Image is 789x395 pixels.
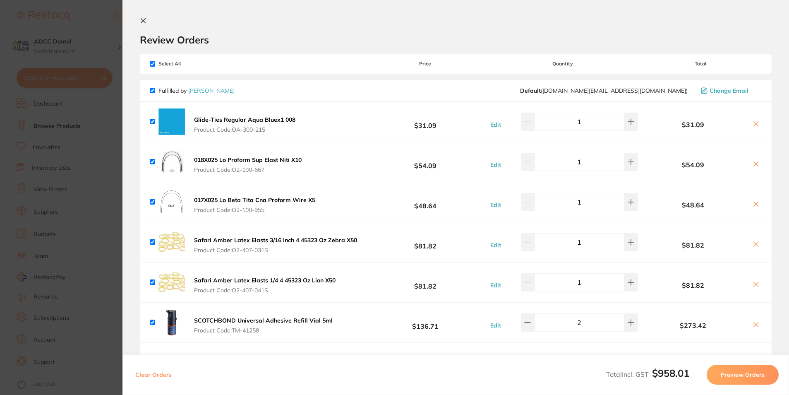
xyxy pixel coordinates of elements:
b: Glide-Ties Regular Aqua Bluex1 008 [194,116,295,123]
h2: Review Orders [140,34,772,46]
div: Hi [PERSON_NAME], ​ Starting [DATE], we’re making some updates to our product offerings on the Re... [15,13,126,207]
button: Clear Orders [133,365,174,385]
b: $31.09 [364,114,487,129]
button: Change Email [698,87,762,94]
span: customer.care@henryschein.com.au [520,87,688,94]
button: Preview Orders [707,365,779,385]
button: Safari Amber Latex Elasts 1/4 4 45323 Oz Lion X50 Product Code:O2-407-041S [192,277,338,294]
button: 018X025 Lo Proform Sup Elast Niti X10 Product Code:O2-100-667 [192,156,304,173]
button: Edit [488,241,504,249]
img: YW16MDVpeA [158,149,185,175]
b: $958.01 [652,367,689,379]
b: $54.09 [639,161,747,169]
b: $54.09 [364,154,487,169]
b: $273.42 [639,322,747,329]
b: Safari Amber Latex Elasts 3/16 Inch 4 45323 Oz Zebra X50 [194,236,357,244]
p: Fulfilled by [158,87,235,94]
img: b2s1dThiMQ [158,269,185,296]
b: $48.64 [364,194,487,210]
button: Edit [488,322,504,329]
span: Product Code: O2-407-041S [194,287,336,294]
b: 017X025 Lo Beta Tita Cna Proform Wire X5 [194,196,315,204]
b: $31.09 [639,121,747,128]
button: Edit [488,161,504,169]
img: eXc2NHpvbw [158,108,185,135]
span: Product Code: O2-100-667 [194,166,302,173]
div: Message content [15,13,126,137]
span: Product Code: O2-407-031S [194,247,357,253]
img: bm53YjdraQ [158,189,185,215]
img: MXlxbXo1YQ [158,229,185,255]
span: Total Incl. GST [606,370,689,378]
b: $81.82 [639,282,747,289]
span: Product Code: TM-41258 [194,327,333,334]
b: $81.82 [364,234,487,250]
b: SCOTCHBOND Universal Adhesive Refill Vial 5ml [194,317,333,324]
span: Product Code: OA-300-215 [194,126,295,133]
span: Select All [150,61,233,67]
img: bXJueXpsYw [158,309,185,336]
span: Product Code: O2-100-955 [194,207,315,213]
button: 017X025 Lo Beta Tita Cna Proform Wire X5 Product Code:O2-100-955 [192,196,318,214]
b: Safari Amber Latex Elasts 1/4 4 45323 Oz Lion X50 [194,277,336,284]
p: Message from Restocq, sent 7m ago [15,140,126,148]
button: Edit [488,201,504,209]
b: Default [520,87,541,94]
b: 018X025 Lo Proform Sup Elast Niti X10 [194,156,302,164]
span: Change Email [710,87,748,94]
button: Edit [488,121,504,128]
span: Price [364,61,487,67]
button: Safari Amber Latex Elasts 3/16 Inch 4 45323 Oz Zebra X50 Product Code:O2-407-031S [192,236,360,254]
b: $136.71 [364,315,487,330]
button: Edit [488,282,504,289]
b: $81.82 [639,241,747,249]
b: $48.64 [639,201,747,209]
button: SCOTCHBOND Universal Adhesive Refill Vial 5ml Product Code:TM-41258 [192,317,335,334]
span: Total [639,61,762,67]
a: [PERSON_NAME] [188,87,235,94]
b: $81.82 [364,275,487,290]
span: Quantity [486,61,639,67]
button: Glide-Ties Regular Aqua Bluex1 008 Product Code:OA-300-215 [192,116,298,133]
